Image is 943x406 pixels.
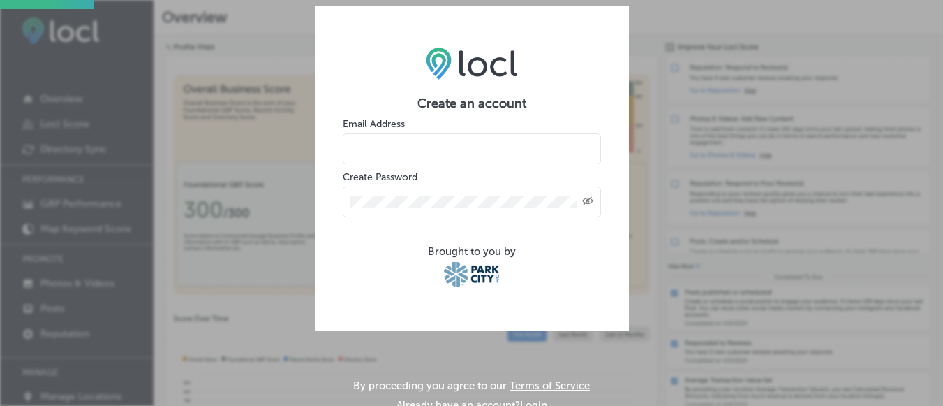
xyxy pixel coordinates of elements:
[510,379,590,392] a: Terms of Service
[353,379,590,392] p: By proceeding you agree to our
[582,196,593,208] span: Toggle password visibility
[444,262,499,287] img: Park City
[343,171,417,183] label: Create Password
[343,245,601,258] div: Brought to you by
[343,118,405,130] label: Email Address
[343,96,601,111] h2: Create an account
[426,47,517,79] img: LOCL logo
